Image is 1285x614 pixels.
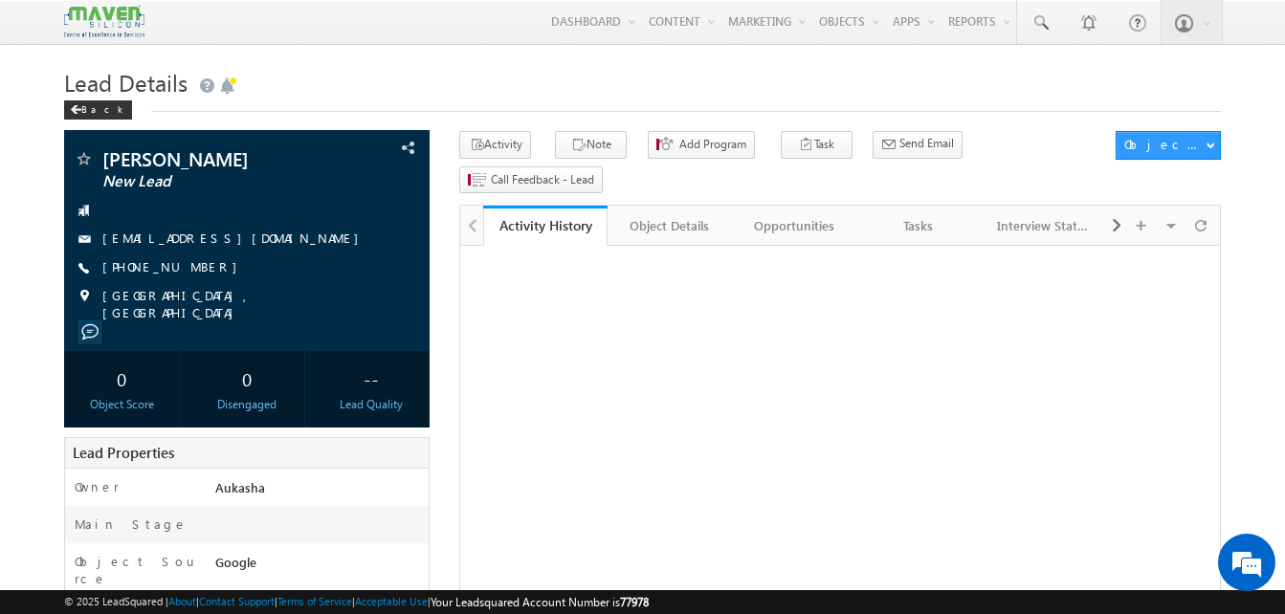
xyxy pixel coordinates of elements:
[64,67,188,98] span: Lead Details
[491,171,594,188] span: Call Feedback - Lead
[319,396,424,413] div: Lead Quality
[857,206,982,246] a: Tasks
[69,396,174,413] div: Object Score
[781,131,853,159] button: Task
[679,136,746,153] span: Add Program
[997,214,1089,237] div: Interview Status
[215,479,265,495] span: Aukasha
[75,478,120,495] label: Owner
[608,206,732,246] a: Object Details
[483,206,608,246] a: Activity History
[873,131,963,159] button: Send Email
[102,287,397,321] span: [GEOGRAPHIC_DATA], [GEOGRAPHIC_DATA]
[194,396,299,413] div: Disengaged
[194,361,299,396] div: 0
[75,553,197,587] label: Object Source
[64,5,144,38] img: Custom Logo
[1116,131,1221,160] button: Object Actions
[555,131,627,159] button: Note
[355,595,428,607] a: Acceptable Use
[64,99,142,116] a: Back
[431,595,649,609] span: Your Leadsquared Account Number is
[73,443,174,462] span: Lead Properties
[623,214,715,237] div: Object Details
[277,595,352,607] a: Terms of Service
[1124,136,1206,153] div: Object Actions
[899,135,954,152] span: Send Email
[459,166,603,194] button: Call Feedback - Lead
[982,206,1106,246] a: Interview Status
[102,172,327,191] span: New Lead
[459,131,531,159] button: Activity
[102,230,368,246] a: [EMAIL_ADDRESS][DOMAIN_NAME]
[64,100,132,120] div: Back
[210,553,429,580] div: Google
[319,361,424,396] div: --
[102,149,327,168] span: [PERSON_NAME]
[648,131,755,159] button: Add Program
[102,258,247,277] span: [PHONE_NUMBER]
[199,595,275,607] a: Contact Support
[75,515,188,533] label: Main Stage
[498,216,593,234] div: Activity History
[733,206,857,246] a: Opportunities
[873,214,964,237] div: Tasks
[69,361,174,396] div: 0
[620,595,649,609] span: 77978
[64,593,649,611] span: © 2025 LeadSquared | | | | |
[748,214,840,237] div: Opportunities
[168,595,196,607] a: About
